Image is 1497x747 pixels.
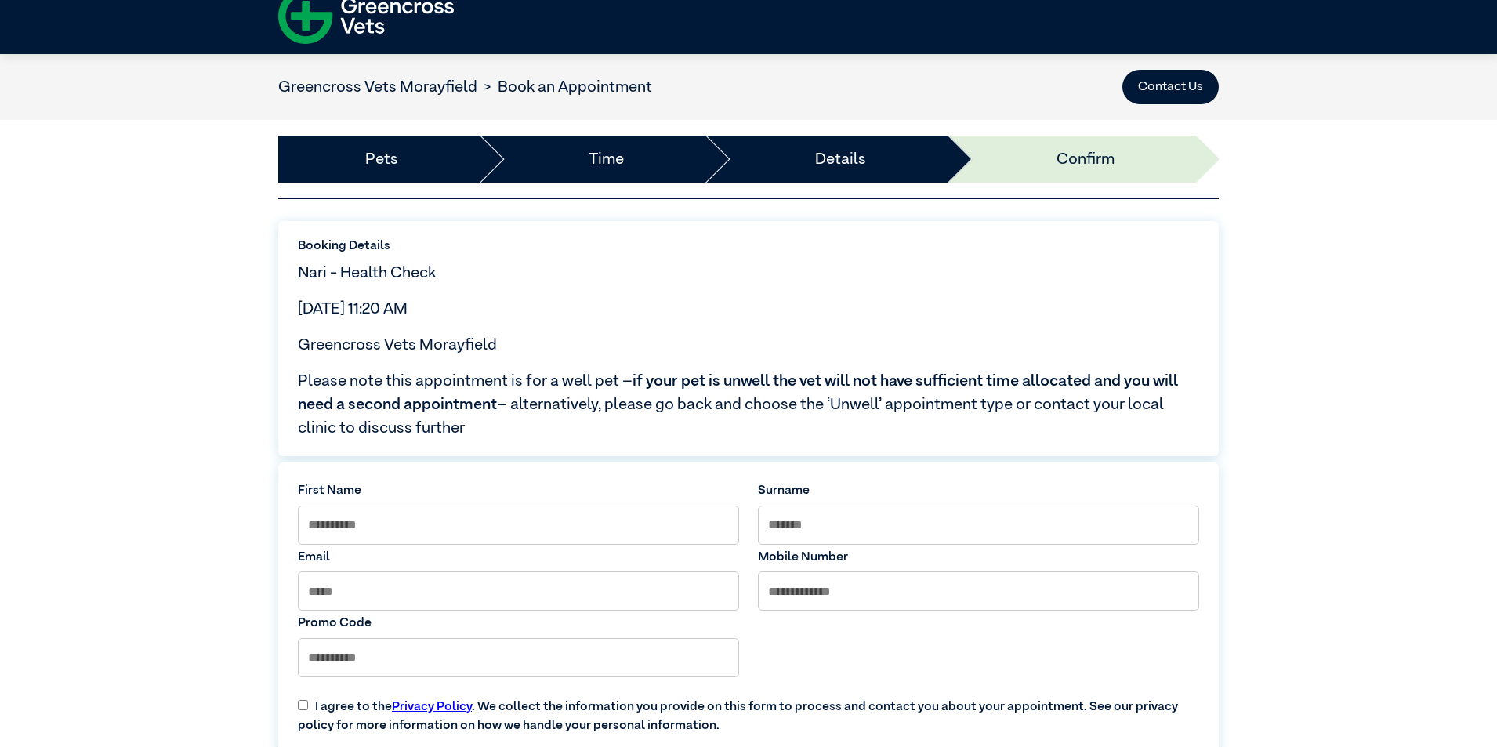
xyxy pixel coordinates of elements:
[298,700,308,710] input: I agree to thePrivacy Policy. We collect the information you provide on this form to process and ...
[298,614,739,633] label: Promo Code
[365,147,398,171] a: Pets
[298,369,1199,440] span: Please note this appointment is for a well pet – – alternatively, please go back and choose the ‘...
[477,75,652,99] li: Book an Appointment
[815,147,866,171] a: Details
[392,701,472,713] a: Privacy Policy
[278,75,652,99] nav: breadcrumb
[1122,70,1219,104] button: Contact Us
[298,373,1178,412] span: if your pet is unwell the vet will not have sufficient time allocated and you will need a second ...
[298,548,739,567] label: Email
[758,548,1199,567] label: Mobile Number
[278,79,477,95] a: Greencross Vets Morayfield
[298,481,739,500] label: First Name
[298,301,408,317] span: [DATE] 11:20 AM
[758,481,1199,500] label: Surname
[298,337,497,353] span: Greencross Vets Morayfield
[288,685,1209,735] label: I agree to the . We collect the information you provide on this form to process and contact you a...
[298,265,436,281] span: Nari - Health Check
[589,147,624,171] a: Time
[298,237,1199,256] label: Booking Details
